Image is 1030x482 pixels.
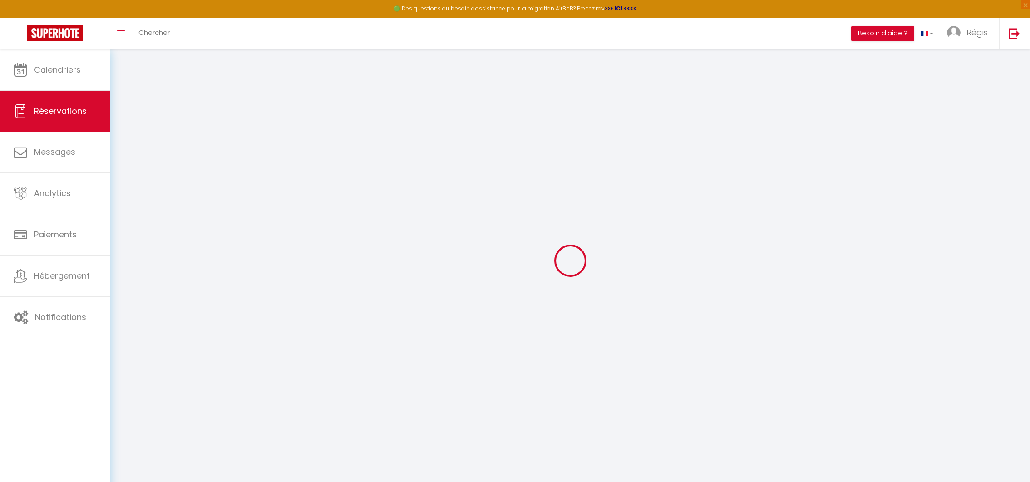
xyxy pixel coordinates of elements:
span: Paiements [34,229,77,240]
img: Super Booking [27,25,83,41]
button: Besoin d'aide ? [851,26,914,41]
a: Chercher [132,18,177,49]
img: logout [1009,28,1020,39]
span: Messages [34,146,75,157]
span: Notifications [35,311,86,323]
span: Analytics [34,187,71,199]
img: ... [947,26,961,39]
span: Régis [966,27,988,38]
a: >>> ICI <<<< [605,5,636,12]
span: Chercher [138,28,170,37]
span: Calendriers [34,64,81,75]
span: Hébergement [34,270,90,281]
span: Réservations [34,105,87,117]
a: ... Régis [940,18,999,49]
